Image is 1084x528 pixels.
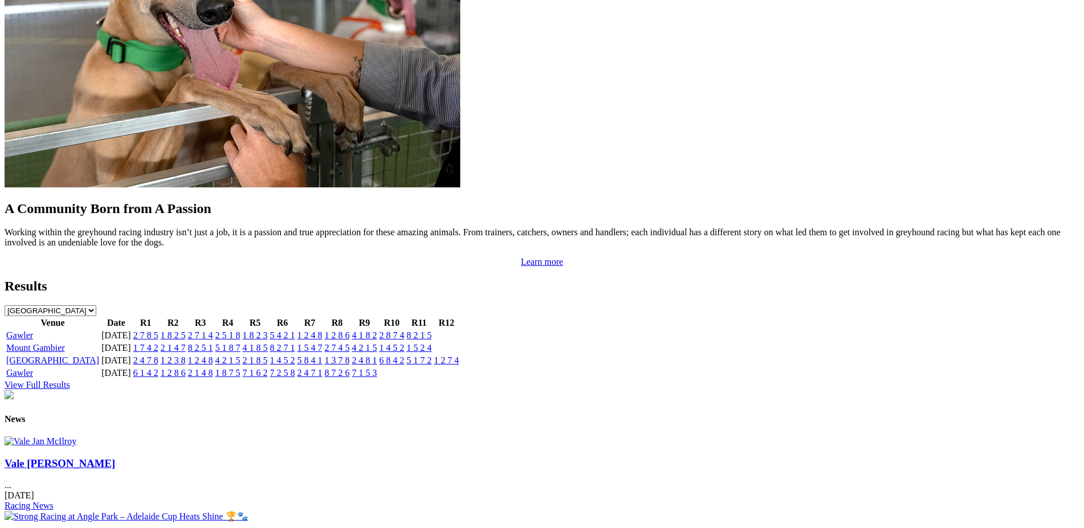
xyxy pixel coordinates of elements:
a: 2 4 8 1 [352,355,377,365]
a: 1 4 5 2 [270,355,295,365]
a: 2 1 4 8 [188,368,213,378]
a: 1 2 3 8 [161,355,186,365]
td: [DATE] [101,330,132,341]
div: ... [5,457,1079,511]
a: 8 2 7 1 [270,343,295,353]
th: R1 [133,317,159,329]
a: 5 8 4 1 [297,355,322,365]
a: 2 7 8 5 [133,330,158,340]
a: 1 8 2 5 [161,330,186,340]
a: Gawler [6,368,33,378]
a: 1 2 8 6 [325,330,350,340]
a: Gawler [6,330,33,340]
a: 1 2 8 6 [161,368,186,378]
a: 8 2 5 1 [188,343,213,353]
p: Working within the greyhound racing industry isn’t just a job, it is a passion and true appreciat... [5,227,1079,248]
a: 8 2 1 5 [407,330,432,340]
a: 1 5 4 7 [297,343,322,353]
a: 2 7 1 4 [188,330,213,340]
th: R6 [269,317,296,329]
a: 1 8 7 5 [215,368,240,378]
a: Mount Gambier [6,343,65,353]
a: 1 3 7 8 [325,355,350,365]
th: R9 [351,317,378,329]
a: 7 1 5 3 [352,368,377,378]
th: Date [101,317,132,329]
a: 2 1 8 5 [243,355,268,365]
a: 6 1 4 2 [133,368,158,378]
td: [DATE] [101,342,132,354]
h4: News [5,414,1079,424]
a: 1 5 2 4 [407,343,432,353]
a: 7 2 5 8 [270,368,295,378]
th: R7 [297,317,323,329]
a: [GEOGRAPHIC_DATA] [6,355,99,365]
a: 1 8 2 3 [243,330,268,340]
a: 8 7 2 6 [325,368,350,378]
a: 4 1 8 2 [352,330,377,340]
a: Racing News [5,501,54,510]
td: [DATE] [101,355,132,366]
a: View Full Results [5,380,70,390]
h2: Results [5,279,1079,294]
a: 4 2 1 5 [215,355,240,365]
a: 2 5 1 8 [215,330,240,340]
a: 6 8 4 2 [379,355,404,365]
th: R4 [215,317,241,329]
a: Learn more [521,257,563,267]
img: Strong Racing at Angle Park – Adelaide Cup Heats Shine 🏆🐾 [5,511,248,522]
a: Vale [PERSON_NAME] [5,457,115,469]
img: Vale Jan McIlroy [5,436,76,447]
th: R11 [406,317,432,329]
th: R10 [379,317,405,329]
img: chasers_homepage.jpg [5,390,14,399]
th: R12 [433,317,460,329]
a: 1 2 4 8 [188,355,213,365]
a: 7 1 6 2 [243,368,268,378]
th: R2 [160,317,186,329]
th: R8 [324,317,350,329]
h2: A Community Born from A Passion [5,201,1079,216]
a: 4 1 8 5 [243,343,268,353]
a: 2 7 4 5 [325,343,350,353]
th: R3 [187,317,214,329]
a: 1 4 5 2 [379,343,404,353]
span: [DATE] [5,490,34,500]
a: 2 4 7 8 [133,355,158,365]
a: 2 4 7 1 [297,368,322,378]
td: [DATE] [101,367,132,379]
a: 1 2 4 8 [297,330,322,340]
a: 2 1 4 7 [161,343,186,353]
a: 1 2 7 4 [434,355,459,365]
a: 5 1 8 7 [215,343,240,353]
a: 4 2 1 5 [352,343,377,353]
th: R5 [242,317,268,329]
a: 5 1 7 2 [407,355,432,365]
th: Venue [6,317,100,329]
a: 1 7 4 2 [133,343,158,353]
a: 2 8 7 4 [379,330,404,340]
a: 5 4 2 1 [270,330,295,340]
